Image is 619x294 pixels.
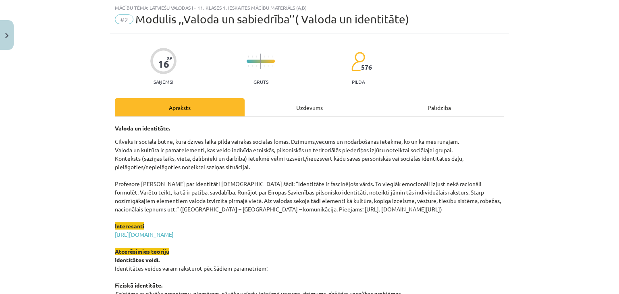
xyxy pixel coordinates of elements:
div: Apraksts [115,98,245,116]
span: XP [167,56,172,60]
img: icon-short-line-57e1e144782c952c97e751825c79c345078a6d821885a25fce030b3d8c18986b.svg [256,56,257,58]
p: pilda [352,79,365,85]
img: icon-short-line-57e1e144782c952c97e751825c79c345078a6d821885a25fce030b3d8c18986b.svg [268,56,269,58]
img: icon-short-line-57e1e144782c952c97e751825c79c345078a6d821885a25fce030b3d8c18986b.svg [248,56,249,58]
img: icon-short-line-57e1e144782c952c97e751825c79c345078a6d821885a25fce030b3d8c18986b.svg [264,65,265,67]
span: #2 [115,14,133,24]
img: icon-short-line-57e1e144782c952c97e751825c79c345078a6d821885a25fce030b3d8c18986b.svg [272,56,273,58]
p: Saņemsi [150,79,177,85]
img: icon-long-line-d9ea69661e0d244f92f715978eff75569469978d946b2353a9bb055b3ed8787d.svg [260,54,261,69]
div: Mācību tēma: Latviešu valodas i - 11. klases 1. ieskaites mācību materiāls (a,b) [115,5,504,10]
span: Modulis ,,Valoda un sabiedrība’’( Valoda un identitāte) [135,12,409,26]
img: icon-short-line-57e1e144782c952c97e751825c79c345078a6d821885a25fce030b3d8c18986b.svg [268,65,269,67]
img: icon-short-line-57e1e144782c952c97e751825c79c345078a6d821885a25fce030b3d8c18986b.svg [252,56,253,58]
img: icon-short-line-57e1e144782c952c97e751825c79c345078a6d821885a25fce030b3d8c18986b.svg [256,65,257,67]
div: Uzdevums [245,98,374,116]
span: Atcerēsimies teoriju [115,248,169,255]
a: [URL][DOMAIN_NAME] [115,231,174,238]
div: Palīdzība [374,98,504,116]
span: Interesanti [115,222,144,230]
strong: Identitātes veidi. [115,256,160,263]
span: 576 [361,64,372,71]
img: icon-short-line-57e1e144782c952c97e751825c79c345078a6d821885a25fce030b3d8c18986b.svg [264,56,265,58]
img: icon-short-line-57e1e144782c952c97e751825c79c345078a6d821885a25fce030b3d8c18986b.svg [272,65,273,67]
p: Grūts [253,79,268,85]
img: students-c634bb4e5e11cddfef0936a35e636f08e4e9abd3cc4e673bd6f9a4125e45ecb1.svg [351,52,365,72]
b: Valoda un identitāte. [115,124,170,132]
img: icon-short-line-57e1e144782c952c97e751825c79c345078a6d821885a25fce030b3d8c18986b.svg [248,65,249,67]
img: icon-close-lesson-0947bae3869378f0d4975bcd49f059093ad1ed9edebbc8119c70593378902aed.svg [5,33,8,38]
img: icon-short-line-57e1e144782c952c97e751825c79c345078a6d821885a25fce030b3d8c18986b.svg [252,65,253,67]
strong: Fiziskā identitāte. [115,282,162,289]
div: 16 [158,58,169,70]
